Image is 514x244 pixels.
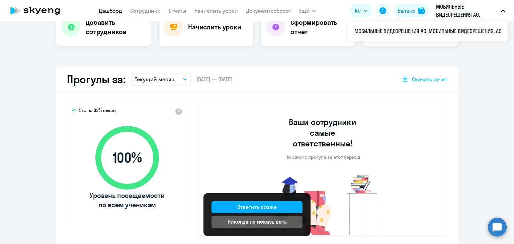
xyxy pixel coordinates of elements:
[350,4,372,17] button: RU
[86,18,145,36] h4: Добавить сотрудников
[348,21,508,41] ul: Ещё
[228,218,287,226] div: Никогда не показывать
[194,7,238,14] a: Начислить уроки
[211,216,303,228] button: Никогда не показывать
[299,4,316,17] button: Ещё
[131,73,191,86] button: Текущий месяц
[256,173,390,235] img: no-truants
[412,76,447,83] span: Скачать отчет
[130,7,161,14] a: Сотрудники
[169,7,186,14] a: Отчеты
[89,191,166,210] span: Уровень посещаемости по всем ученикам
[246,7,291,14] a: Документооборот
[355,7,361,15] span: RU
[418,7,425,14] img: balance
[89,150,166,166] span: 100 %
[67,73,125,86] h2: Прогулы за:
[290,18,350,36] h4: Сформировать отчет
[99,7,122,14] a: Дашборд
[237,203,277,211] div: Ответить позже
[433,3,508,19] button: МОБИЛЬНЫЕ ВИДЕОРЕШЕНИЯ АО, МОБИЛЬНЫЕ ВИДЕОРЕШЕНИЯ, АО
[398,7,415,15] div: Баланс
[196,76,232,83] span: [DATE] — [DATE]
[285,154,360,160] p: Ни одного прогула за этот период
[280,117,366,149] h3: Ваши сотрудники самые ответственные!
[436,3,498,19] p: МОБИЛЬНЫЕ ВИДЕОРЕШЕНИЯ АО, МОБИЛЬНЫЕ ВИДЕОРЕШЕНИЯ, АО
[188,22,241,32] h4: Начислить уроки
[135,75,175,83] p: Текущий месяц
[394,4,429,17] button: Балансbalance
[211,201,303,213] button: Ответить позже
[79,107,117,115] span: Это на 33% выше,
[299,7,309,15] span: Ещё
